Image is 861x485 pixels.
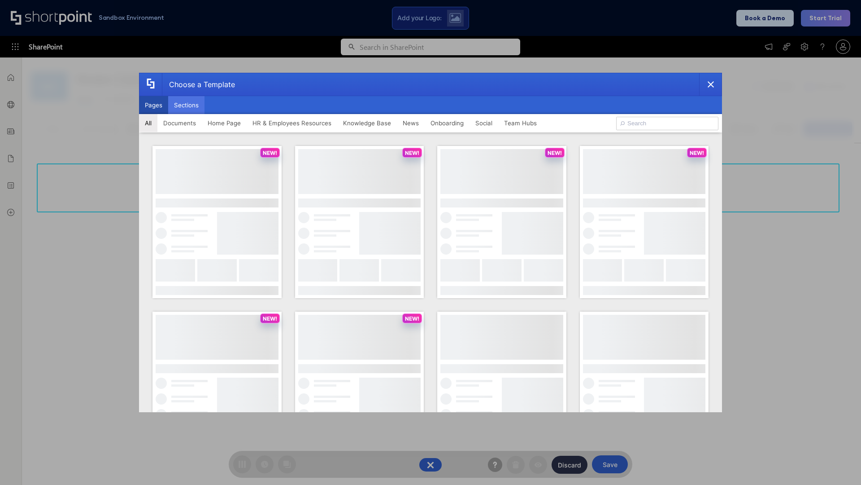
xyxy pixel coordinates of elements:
[157,114,202,132] button: Documents
[397,114,425,132] button: News
[405,315,419,322] p: NEW!
[162,73,235,96] div: Choose a Template
[498,114,543,132] button: Team Hubs
[337,114,397,132] button: Knowledge Base
[690,150,704,156] p: NEW!
[548,150,562,156] p: NEW!
[470,114,498,132] button: Social
[202,114,247,132] button: Home Page
[139,73,722,412] div: template selector
[139,114,157,132] button: All
[616,117,718,130] input: Search
[425,114,470,132] button: Onboarding
[405,150,419,156] p: NEW!
[168,96,204,114] button: Sections
[139,96,168,114] button: Pages
[263,150,277,156] p: NEW!
[247,114,337,132] button: HR & Employees Resources
[816,442,861,485] iframe: Chat Widget
[263,315,277,322] p: NEW!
